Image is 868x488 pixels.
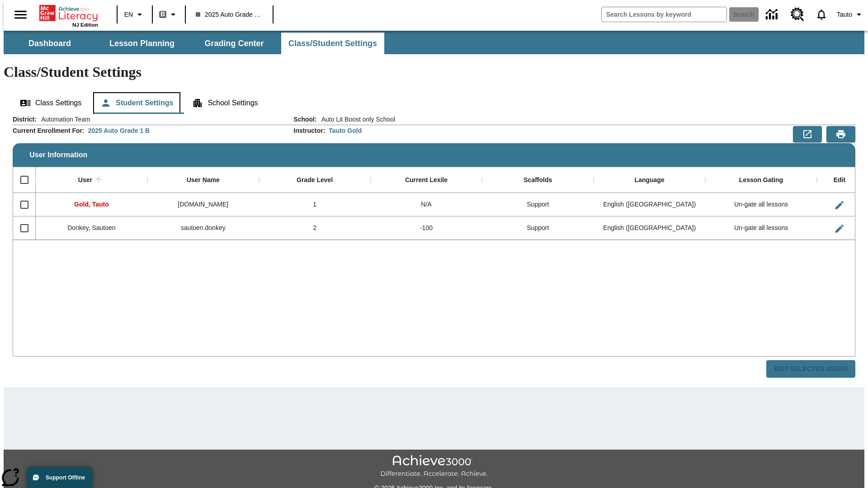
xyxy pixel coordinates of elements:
[4,33,385,54] div: SubNavbar
[4,64,864,80] h1: Class/Student Settings
[156,6,182,23] button: Boost Class color is gray green. Change class color
[793,126,822,142] button: Export to CSV
[760,2,785,27] a: Data Center
[78,176,92,184] div: User
[371,193,482,216] div: N/A
[185,92,265,114] button: School Settings
[13,92,855,114] div: Class/Student Settings
[147,193,259,216] div: tauto.gold
[72,22,98,28] span: NJ Edition
[5,33,95,54] button: Dashboard
[602,7,726,22] input: search field
[705,216,817,240] div: Un-gate all lessons
[67,224,115,231] span: Donkey, Sautoen
[27,467,92,488] button: Support Offline
[93,92,180,114] button: Student Settings
[259,216,371,240] div: 2
[826,126,855,142] button: Print Preview
[482,193,594,216] div: Support
[830,196,849,214] button: Edit User
[4,31,864,54] div: SubNavbar
[13,127,85,135] h2: Current Enrollment For :
[705,193,817,216] div: Un-gate all lessons
[329,126,362,135] div: Tauto Gold
[147,216,259,240] div: sautoen.donkey
[97,33,187,54] button: Lesson Planning
[297,176,333,184] div: Grade Level
[482,216,594,240] div: Support
[635,176,665,184] div: Language
[810,3,833,26] a: Notifications
[29,151,87,159] span: User Information
[834,176,845,184] div: Edit
[187,176,220,184] div: User Name
[739,176,783,184] div: Lesson Gating
[524,176,552,184] div: Scaffolds
[120,6,149,23] button: Language: EN, Select a language
[196,10,263,19] span: 2025 Auto Grade 1 B
[830,220,849,238] button: Edit User
[594,193,705,216] div: English (US)
[785,2,810,27] a: Resource Center, Will open in new tab
[371,216,482,240] div: -100
[189,33,279,54] button: Grading Center
[124,10,133,19] span: EN
[74,201,109,208] span: Gold, Tauto
[7,1,34,28] button: Open side menu
[13,116,37,123] h2: District :
[88,126,150,135] div: 2025 Auto Grade 1 B
[13,92,89,114] button: Class Settings
[39,4,98,22] a: Home
[281,33,384,54] button: Class/Student Settings
[37,115,90,124] span: Automation Team
[317,115,395,124] span: Auto Lit Boost only School
[13,115,855,378] div: User Information
[405,176,448,184] div: Current Lexile
[594,216,705,240] div: English (US)
[293,127,325,135] h2: Instructor :
[833,6,868,23] button: Profile/Settings
[259,193,371,216] div: 1
[837,10,852,19] span: Tauto
[160,9,165,20] span: B
[380,455,488,478] img: Achieve3000 Differentiate Accelerate Achieve
[46,474,85,481] span: Support Offline
[39,3,98,28] div: Home
[293,116,316,123] h2: School :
